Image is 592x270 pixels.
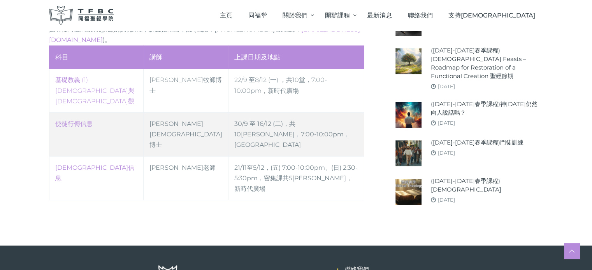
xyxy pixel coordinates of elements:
img: (2024-25年春季課程)門徒訓練 [395,140,422,166]
img: (2024-25年春季課程)聖經神學 [395,179,422,205]
a: ([DATE]-[DATE]春季課程)神[DATE]仍然向人說話嗎？ [431,100,543,117]
a: 使徒行傳信息 [55,120,93,127]
a: 主頁 [212,4,241,27]
span: 聯絡我們 [408,12,433,19]
span: 最新消息 [367,12,392,19]
img: (2024-25年春季課程) Biblical Feasts – Roadmap for Restoration of a Functional Creation 聖經節期 [395,48,422,74]
td: 22/9 至8/12 (一) ，共10堂，7:00-10:00pm，新時代廣場 [228,69,364,113]
a: ([DATE]-[DATE]春季課程)門徒訓練 [431,138,523,147]
a: 關於我們 [275,4,317,27]
a: [DATE] [438,150,455,156]
a: [DATE] [438,83,455,89]
td: [PERSON_NAME]老師 [144,156,228,200]
img: 同福聖經學院 TFBC [49,6,114,25]
span: 主頁 [220,12,232,19]
span: 支持[DEMOGRAPHIC_DATA] [448,12,535,19]
a: ‎基礎教義 (1) [DEMOGRAPHIC_DATA]與[DEMOGRAPHIC_DATA]觀 [55,76,134,105]
th: 上課日期及地點 [228,45,364,69]
th: 科目 [49,45,144,69]
a: 支持[DEMOGRAPHIC_DATA] [441,4,543,27]
th: 講師 [144,45,228,69]
a: ([DATE]-[DATE]春季課程)[DEMOGRAPHIC_DATA] [431,177,543,194]
a: [DEMOGRAPHIC_DATA]信息 [55,164,134,182]
a: [DATE] [438,197,455,203]
span: 關於我們 [283,12,307,19]
span: 同福堂 [248,12,267,19]
td: 21/11至5/12，(五) 7:00-10:00pm、(日) 2:30-5:30pm，密集課共5[PERSON_NAME]，新時代廣場 [228,156,364,200]
a: 同福堂 [240,4,275,27]
a: Scroll to top [564,243,580,259]
td: [PERSON_NAME]牧師博士 [144,69,228,113]
a: 聯絡我們 [400,4,441,27]
td: [PERSON_NAME][DEMOGRAPHIC_DATA]博士 [144,113,228,157]
a: 開辦課程 [317,4,359,27]
td: 30/9 至 16/12 (二)，共10[PERSON_NAME]，7:00-10:00pm，[GEOGRAPHIC_DATA] [228,113,364,157]
img: (2024-25年春季課程)神今天仍然向人說話嗎？ [395,102,422,128]
a: 最新消息 [359,4,400,27]
span: 開辦課程 [325,12,350,19]
p: 如有任何疑問或有意報讀修分課程，請直接聯絡學院 (電話：[PHONE_NUMBER] 或電郵： )。 [49,24,364,45]
a: ([DATE]-[DATE]春季課程) [DEMOGRAPHIC_DATA] Feasts – Roadmap for Restoration of a Functional Creation ... [431,46,543,80]
a: [DATE] [438,120,455,126]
